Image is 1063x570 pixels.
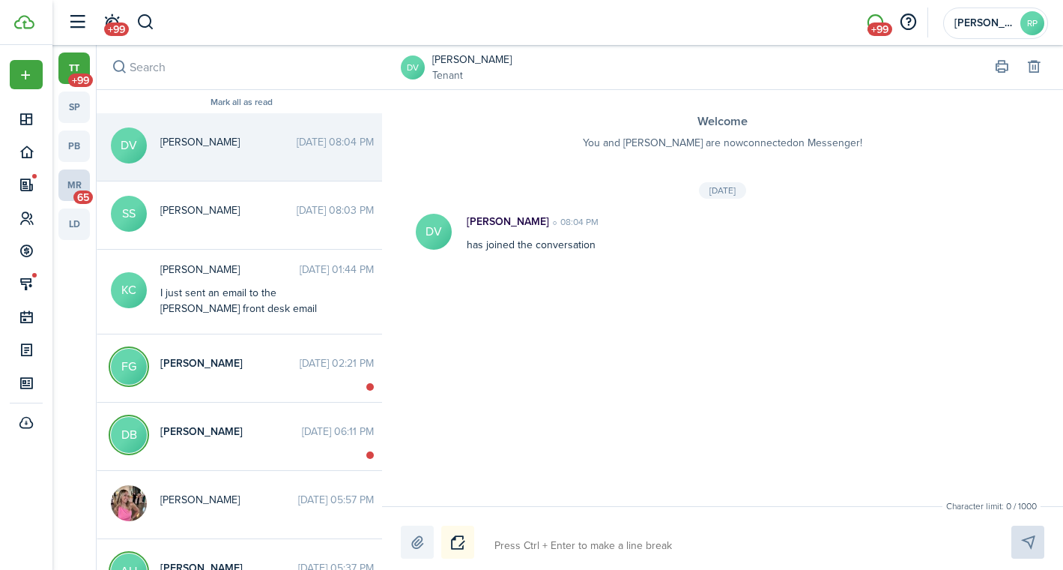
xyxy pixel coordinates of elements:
[467,214,549,229] p: [PERSON_NAME]
[300,355,374,371] time: [DATE] 02:21 PM
[10,60,43,89] button: Open menu
[432,67,512,83] a: Tenant
[160,492,298,508] span: Brooke Barendsen
[111,272,147,308] avatar-text: KC
[297,134,374,150] time: [DATE] 08:04 PM
[412,112,1033,131] h3: Welcome
[58,169,90,201] a: mr
[297,202,374,218] time: [DATE] 08:03 PM
[1020,11,1044,35] avatar-text: RP
[111,127,147,163] avatar-text: DV
[68,73,93,87] span: +99
[300,262,374,277] time: [DATE] 01:44 PM
[160,285,348,395] div: I just sent an email to the [PERSON_NAME] front desk email account as I could not submit a new ma...
[109,57,130,78] button: Search
[58,91,90,123] a: sp
[111,485,147,521] img: Brooke Barendsen
[942,499,1041,513] small: Character limit: 0 / 1000
[58,130,90,162] a: pb
[136,10,155,35] button: Search
[954,18,1014,28] span: Rouzer Property Consultants
[58,52,90,84] a: tt
[111,196,147,232] avatar-text: SS
[412,135,1033,151] p: You and [PERSON_NAME] are now connected on Messenger!
[211,97,273,108] button: Mark all as read
[160,134,297,150] span: Dominic Vanasse
[160,202,297,218] span: Sebastian Sedlacek
[432,52,512,67] a: [PERSON_NAME]
[97,4,126,42] a: Notifications
[111,417,147,453] avatar-text: DB
[699,182,746,199] div: [DATE]
[160,262,300,277] span: Karen Conrow
[895,10,921,35] button: Open resource center
[111,349,147,385] avatar-text: FG
[1023,57,1044,78] button: Delete
[416,214,452,250] avatar-text: DV
[58,208,90,240] a: ld
[441,526,474,559] button: Notice
[160,424,302,439] span: Douglas Brooks
[104,22,129,36] span: +99
[401,55,425,79] a: DV
[549,215,599,229] time: 08:04 PM
[302,424,374,439] time: [DATE] 06:11 PM
[63,8,91,37] button: Open sidebar
[452,214,937,253] div: has joined the conversation
[160,355,300,371] span: Francisco Gabriel
[298,492,374,508] time: [DATE] 05:57 PM
[73,190,93,204] span: 65
[991,57,1012,78] button: Print
[97,45,386,89] input: search
[14,15,34,29] img: TenantCloud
